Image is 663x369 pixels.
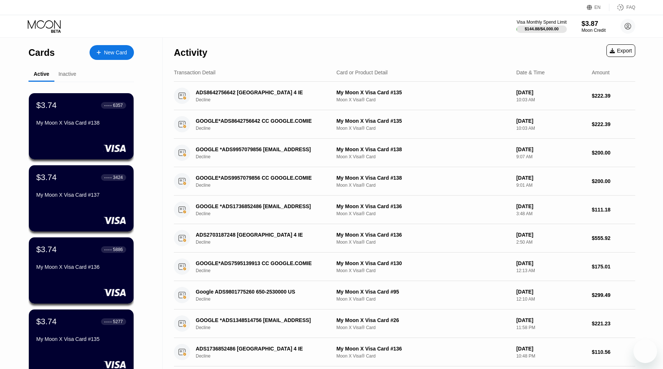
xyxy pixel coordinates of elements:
[196,317,327,323] div: GOOGLE *ADS1348514756 [EMAIL_ADDRESS]
[196,353,337,359] div: Decline
[582,20,606,28] div: $3.87
[336,346,510,352] div: My Moon X Visa Card #136
[592,93,635,99] div: $222.39
[610,48,632,54] div: Export
[174,309,635,338] div: GOOGLE *ADS1348514756 [EMAIL_ADDRESS]DeclineMy Moon X Visa Card #26Moon X Visa® Card[DATE]11:58 P...
[336,146,510,152] div: My Moon X Visa Card #138
[592,121,635,127] div: $222.39
[113,175,123,180] div: 3424
[36,317,57,326] div: $3.74
[196,203,327,209] div: GOOGLE *ADS1736852486 [EMAIL_ADDRESS]
[36,245,57,254] div: $3.74
[196,260,327,266] div: GOOGLE*ADS7595139913 CC GOOGLE.COMIE
[196,118,327,124] div: GOOGLE*ADS8642756642 CC GOOGLE.COMIE
[592,321,635,326] div: $221.23
[516,289,586,295] div: [DATE]
[336,126,510,131] div: Moon X Visa® Card
[516,20,566,25] div: Visa Monthly Spend Limit
[336,268,510,273] div: Moon X Visa® Card
[36,173,57,182] div: $3.74
[516,183,586,188] div: 9:01 AM
[174,253,635,281] div: GOOGLE*ADS7595139913 CC GOOGLE.COMIEDeclineMy Moon X Visa Card #130Moon X Visa® Card[DATE]12:13 A...
[582,20,606,33] div: $3.87Moon Credit
[196,175,327,181] div: GOOGLE*ADS9957079856 CC GOOGLE.COMIE
[516,154,586,159] div: 9:07 AM
[516,175,586,181] div: [DATE]
[516,268,586,273] div: 12:13 AM
[336,260,510,266] div: My Moon X Visa Card #130
[196,126,337,131] div: Decline
[174,110,635,139] div: GOOGLE*ADS8642756642 CC GOOGLE.COMIEDeclineMy Moon X Visa Card #135Moon X Visa® Card[DATE]10:03 A...
[336,203,510,209] div: My Moon X Visa Card #136
[592,150,635,156] div: $200.00
[516,211,586,216] div: 3:48 AM
[592,264,635,270] div: $175.01
[336,175,510,181] div: My Moon X Visa Card #138
[174,47,207,58] div: Activity
[516,97,586,102] div: 10:03 AM
[104,248,112,251] div: ● ● ● ●
[196,89,327,95] div: ADS8642756642 [GEOGRAPHIC_DATA] 4 IE
[516,232,586,238] div: [DATE]
[58,71,76,77] div: Inactive
[174,281,635,309] div: Google ADS9801775260 650-2530000 USDeclineMy Moon X Visa Card #95Moon X Visa® Card[DATE]12:10 AM$...
[516,260,586,266] div: [DATE]
[36,101,57,110] div: $3.74
[516,20,566,33] div: Visa Monthly Spend Limit$144.88/$4,000.00
[516,353,586,359] div: 10:48 PM
[516,240,586,245] div: 2:50 AM
[90,45,134,60] div: New Card
[29,165,134,231] div: $3.74● ● ● ●3424My Moon X Visa Card #137
[516,325,586,330] div: 11:58 PM
[104,50,127,56] div: New Card
[336,289,510,295] div: My Moon X Visa Card #95
[29,93,134,159] div: $3.74● ● ● ●6357My Moon X Visa Card #138
[174,82,635,110] div: ADS8642756642 [GEOGRAPHIC_DATA] 4 IEDeclineMy Moon X Visa Card #135Moon X Visa® Card[DATE]10:03 A...
[34,71,49,77] div: Active
[336,353,510,359] div: Moon X Visa® Card
[336,97,510,102] div: Moon X Visa® Card
[592,178,635,184] div: $200.00
[174,196,635,224] div: GOOGLE *ADS1736852486 [EMAIL_ADDRESS]DeclineMy Moon X Visa Card #136Moon X Visa® Card[DATE]3:48 A...
[336,70,388,75] div: Card or Product Detail
[196,97,337,102] div: Decline
[587,4,609,11] div: EN
[592,235,635,241] div: $555.92
[516,70,545,75] div: Date & Time
[516,297,586,302] div: 12:10 AM
[336,240,510,245] div: Moon X Visa® Card
[36,336,126,342] div: My Moon X Visa Card #135
[174,167,635,196] div: GOOGLE*ADS9957079856 CC GOOGLE.COMIEDeclineMy Moon X Visa Card #138Moon X Visa® Card[DATE]9:01 AM...
[29,237,134,304] div: $3.74● ● ● ●5886My Moon X Visa Card #136
[104,321,112,323] div: ● ● ● ●
[196,232,327,238] div: ADS2703187248 [GEOGRAPHIC_DATA] 4 IE
[36,192,126,198] div: My Moon X Visa Card #137
[336,211,510,216] div: Moon X Visa® Card
[104,104,112,106] div: ● ● ● ●
[336,89,510,95] div: My Moon X Visa Card #135
[592,207,635,213] div: $111.18
[516,126,586,131] div: 10:03 AM
[196,154,337,159] div: Decline
[516,346,586,352] div: [DATE]
[196,183,337,188] div: Decline
[592,292,635,298] div: $299.49
[113,103,123,108] div: 6357
[196,146,327,152] div: GOOGLE *ADS9957079856 [EMAIL_ADDRESS]
[196,211,337,216] div: Decline
[609,4,635,11] div: FAQ
[196,346,327,352] div: ADS1736852486 [GEOGRAPHIC_DATA] 4 IE
[36,120,126,126] div: My Moon X Visa Card #138
[174,224,635,253] div: ADS2703187248 [GEOGRAPHIC_DATA] 4 IEDeclineMy Moon X Visa Card #136Moon X Visa® Card[DATE]2:50 AM...
[196,289,327,295] div: Google ADS9801775260 650-2530000 US
[525,27,559,31] div: $144.88 / $4,000.00
[336,325,510,330] div: Moon X Visa® Card
[336,297,510,302] div: Moon X Visa® Card
[336,154,510,159] div: Moon X Visa® Card
[196,297,337,302] div: Decline
[592,349,635,355] div: $110.56
[516,118,586,124] div: [DATE]
[336,118,510,124] div: My Moon X Visa Card #135
[582,28,606,33] div: Moon Credit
